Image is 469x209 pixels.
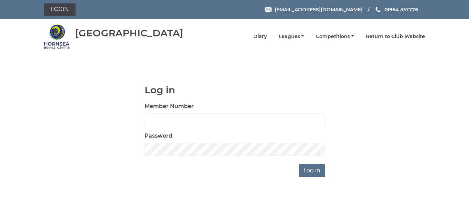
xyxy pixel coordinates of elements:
[376,7,380,12] img: Phone us
[145,102,194,111] label: Member Number
[75,28,183,38] div: [GEOGRAPHIC_DATA]
[375,6,418,13] a: Phone us 01964 537776
[279,33,304,40] a: Leagues
[275,7,363,13] span: [EMAIL_ADDRESS][DOMAIN_NAME]
[366,33,425,40] a: Return to Club Website
[316,33,354,40] a: Competitions
[385,7,418,13] span: 01964 537776
[145,132,172,140] label: Password
[44,24,70,49] img: Hornsea Bowls Centre
[265,7,272,12] img: Email
[299,164,325,177] input: Log in
[145,85,325,95] h1: Log in
[265,6,363,13] a: Email [EMAIL_ADDRESS][DOMAIN_NAME]
[253,33,267,40] a: Diary
[44,3,76,16] a: Login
